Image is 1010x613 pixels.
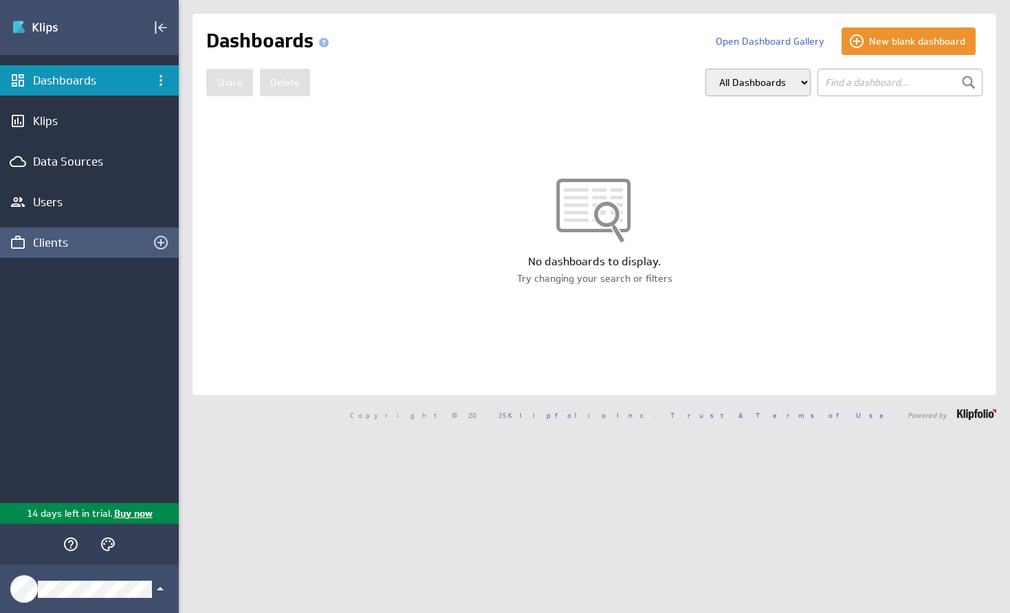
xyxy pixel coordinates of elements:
div: Collapse [149,16,173,39]
p: Buy now [113,506,153,521]
span: Powered by [908,412,947,419]
button: New blank dashboard [842,27,976,55]
input: Find a dashboard... [817,69,982,96]
button: Share [206,69,253,96]
div: Create a client [149,231,173,254]
div: No dashboards to display. [193,254,996,269]
div: Help [59,533,83,556]
button: Delete [260,69,310,96]
svg: Themes [100,536,116,553]
div: Dashboards [33,73,146,88]
span: Copyright © 2025 [350,412,656,419]
div: Clients [33,235,146,250]
button: Open Dashboard Gallery [705,27,835,55]
a: Trust & Terms of Use [670,410,893,420]
a: Klipfolio Inc. [508,410,656,420]
div: Go to Dashboards [12,16,108,38]
div: Data Sources [33,154,146,169]
img: Klipfolio klips logo [12,16,108,38]
p: 14 days left in trial. [27,506,113,521]
div: Try changing your search or filters [193,271,996,285]
div: Users [33,194,146,210]
img: logo-footer.png [957,409,996,420]
div: Themes [96,533,120,556]
div: Klips [33,113,146,129]
h1: Dashboards [206,27,334,55]
div: Dashboard menu [149,69,173,92]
